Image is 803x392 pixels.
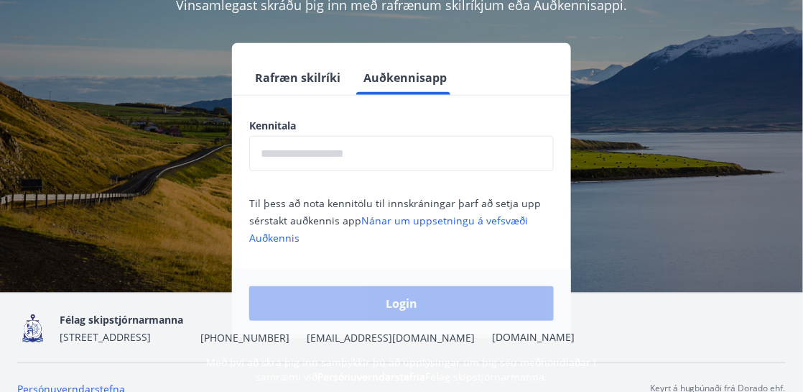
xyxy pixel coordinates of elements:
[200,331,289,345] span: [PHONE_NUMBER]
[249,119,554,133] label: Kennitala
[60,313,183,327] span: Félag skipstjórnarmanna
[249,214,528,245] a: Nánar um uppsetningu á vefsvæði Auðkennis
[17,313,48,344] img: 4fX9JWmG4twATeQ1ej6n556Sc8UHidsvxQtc86h8.png
[358,60,452,95] button: Auðkennisapp
[317,370,425,383] a: Persónuverndarstefna
[249,196,541,245] span: Til þess að nota kennitölu til innskráningar þarf að setja upp sérstakt auðkennis app
[249,60,346,95] button: Rafræn skilríki
[60,330,151,344] span: [STREET_ADDRESS]
[492,330,575,344] a: [DOMAIN_NAME]
[207,355,597,383] span: Með því að skrá þig inn samþykkir þú að upplýsingar um þig séu meðhöndlaðar í samræmi við Félag s...
[307,331,475,345] span: [EMAIL_ADDRESS][DOMAIN_NAME]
